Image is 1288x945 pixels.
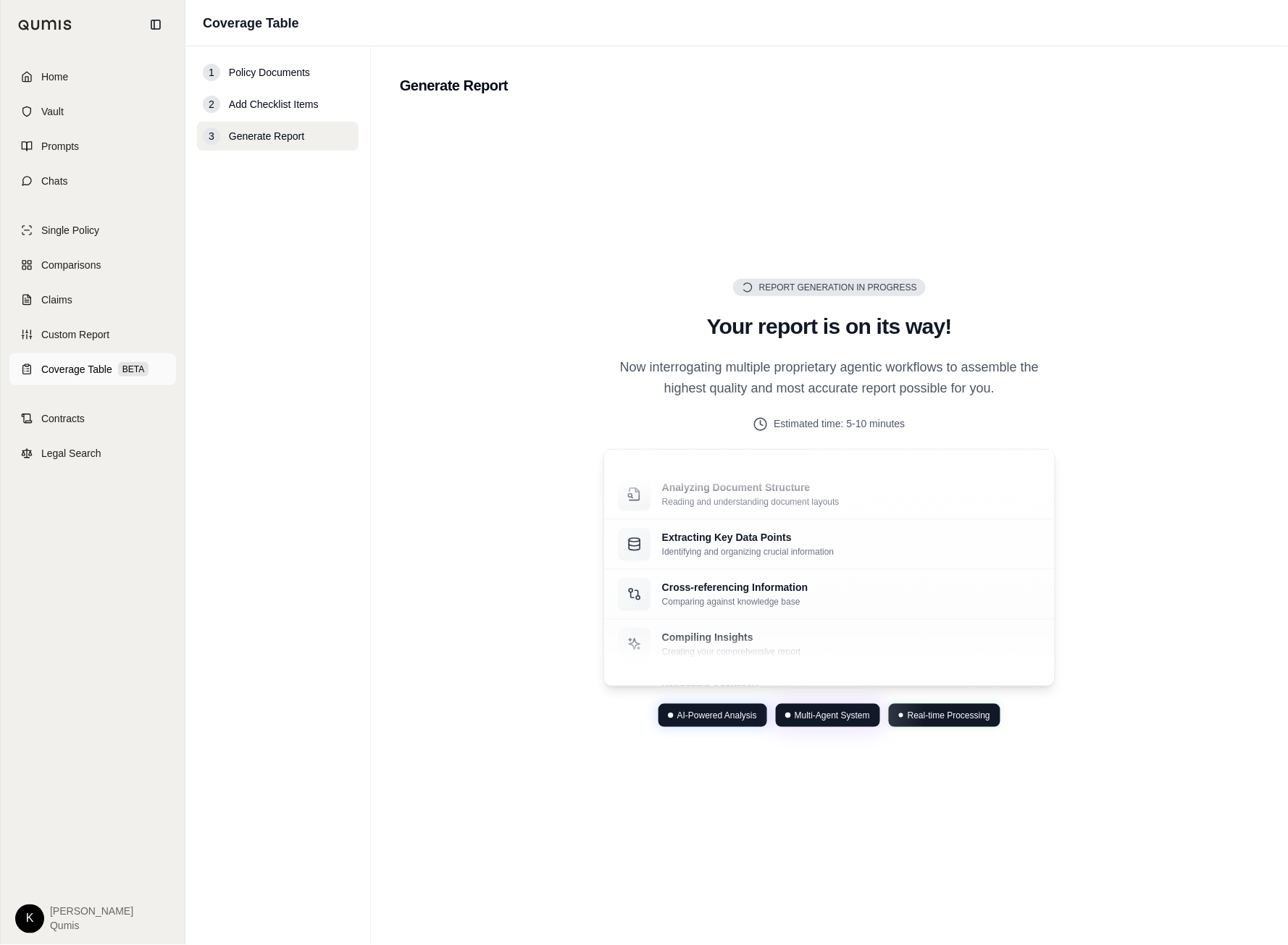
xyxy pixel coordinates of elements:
span: Estimated time: 5-10 minutes [774,416,905,432]
a: Custom Report [9,319,176,350]
a: Contracts [9,403,176,434]
span: Vault [41,104,64,119]
span: AI-Powered Analysis [677,710,757,721]
a: Coverage TableBETA [9,353,176,385]
span: Generate Report [229,129,304,143]
button: Collapse sidebar [144,13,167,36]
span: Real-time Processing [908,710,990,721]
span: [PERSON_NAME] [50,904,133,919]
span: Comparisons [41,258,101,272]
span: Qumis [50,919,133,933]
p: Extracting Key Data Points [662,531,834,545]
div: 1 [203,64,220,81]
a: Chats [9,165,176,197]
p: Compiling Insights [662,631,800,645]
div: 3 [203,127,220,145]
p: Now interrogating multiple proprietary agentic workflows to assemble the highest quality and most... [603,357,1055,400]
a: Claims [9,284,176,316]
div: 2 [203,96,220,113]
p: Cross-referencing Information [662,581,808,595]
span: Coverage Table [41,362,112,377]
span: BETA [118,362,149,377]
span: Home [41,70,68,84]
p: Comparing against knowledge base [662,597,808,608]
span: Add Checklist Items [229,97,319,112]
p: Ensuring data precision and reliability [662,447,806,458]
a: Single Policy [9,214,176,246]
h2: Your report is on its way! [603,314,1055,340]
p: Identifying and organizing crucial information [662,547,834,558]
p: Analyzing Document Structure [662,481,840,495]
a: Vault [9,96,176,127]
span: Custom Report [41,327,109,342]
a: Prompts [9,130,176,162]
a: Home [9,61,176,93]
span: Single Policy [41,223,99,238]
img: Qumis Logo [18,20,72,30]
span: Contracts [41,411,85,426]
p: Creating your comprehensive report [662,647,800,658]
p: Reading and understanding document layouts [662,497,840,508]
span: Legal Search [41,446,101,461]
span: Multi-Agent System [795,710,870,721]
span: Claims [41,293,72,307]
span: Chats [41,174,68,188]
h2: Generate Report [400,75,1259,96]
span: Policy Documents [229,65,310,80]
p: Validating Accuracy [662,681,806,695]
span: Report Generation in Progress [759,282,917,293]
a: Legal Search [9,437,176,469]
h1: Coverage Table [203,13,299,33]
span: Prompts [41,139,79,154]
div: K [15,904,44,933]
a: Comparisons [9,249,176,281]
